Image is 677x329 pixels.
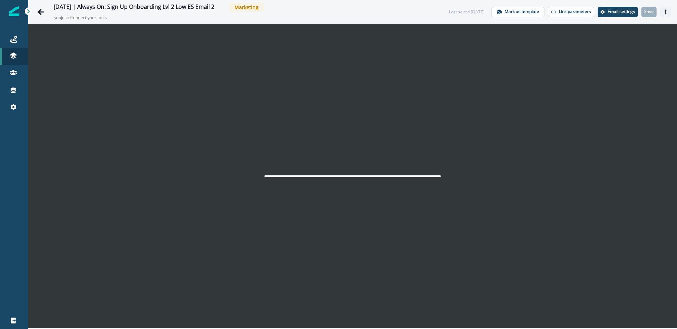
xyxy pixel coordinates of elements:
[54,4,214,11] div: [DATE] | Always On: Sign Up Onboarding Lvl 2 Low ES Email 2
[644,9,654,14] p: Save
[559,9,591,14] p: Link parameters
[34,5,48,19] button: Go back
[449,9,484,15] div: Last saved [DATE]
[54,12,124,21] p: Subject: Connect your tools
[608,9,635,14] p: Email settings
[492,7,544,17] button: Mark as template
[229,3,264,12] span: Marketing
[641,7,657,17] button: Save
[9,6,19,16] img: Inflection
[660,7,671,17] button: Actions
[548,7,594,17] button: Link parameters
[598,7,638,17] button: Settings
[505,9,539,14] p: Mark as template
